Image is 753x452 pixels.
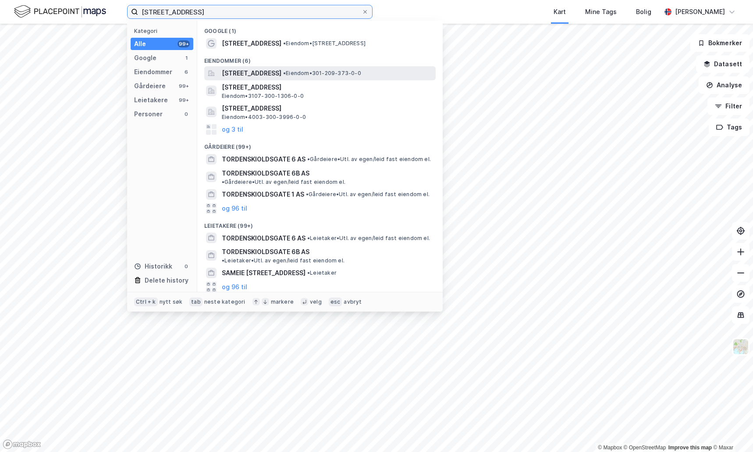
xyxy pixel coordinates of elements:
div: Bolig [636,7,651,17]
div: Google (1) [197,21,443,36]
div: nytt søk [160,298,183,305]
span: • [222,257,224,264]
input: Søk på adresse, matrikkel, gårdeiere, leietakere eller personer [138,5,362,18]
img: logo.f888ab2527a4732fd821a326f86c7f29.svg [14,4,106,19]
div: Ctrl + k [134,298,158,306]
div: Google [134,53,156,63]
div: Delete history [145,275,188,286]
button: Bokmerker [690,34,749,52]
span: Gårdeiere • Utl. av egen/leid fast eiendom el. [306,191,430,198]
div: markere [271,298,294,305]
a: Improve this map [668,445,712,451]
div: esc [329,298,342,306]
div: Eiendommer (6) [197,50,443,66]
span: • [283,70,286,76]
div: velg [310,298,322,305]
button: og 96 til [222,203,247,214]
button: og 3 til [222,124,243,135]
span: • [222,179,224,185]
div: Mine Tags [585,7,617,17]
span: Leietaker • Utl. av egen/leid fast eiendom el. [222,257,345,264]
span: Leietaker [307,269,337,276]
div: Kategori [134,28,193,34]
span: • [307,156,310,162]
span: Gårdeiere • Utl. av egen/leid fast eiendom el. [307,156,431,163]
span: Gårdeiere • Utl. av egen/leid fast eiendom el. [222,179,345,186]
div: 0 [183,263,190,270]
div: Personer [134,109,163,119]
span: [STREET_ADDRESS] [222,103,432,114]
div: 99+ [178,97,190,104]
span: TORDENSKIOLDSGATE 6B AS [222,168,309,179]
span: TORDENSKIOLDSGATE 6 AS [222,233,305,244]
a: Mapbox [598,445,622,451]
div: Eiendommer [134,67,172,77]
a: Mapbox homepage [3,439,41,449]
span: • [283,40,286,47]
span: TORDENSKIOLDSGATE 6B AS [222,247,309,257]
span: TORDENSKIOLDSGATE 1 AS [222,189,304,200]
div: Kart [554,7,566,17]
div: 99+ [178,40,190,47]
div: 6 [183,68,190,75]
div: Leietakere [134,95,168,105]
a: OpenStreetMap [624,445,666,451]
span: Eiendom • 4003-300-3996-0-0 [222,114,306,121]
div: Historikk [134,261,172,272]
div: 0 [183,111,190,118]
span: • [306,191,309,197]
div: Leietakere (99+) [197,215,443,231]
div: Gårdeiere [134,81,166,91]
span: [STREET_ADDRESS] [222,38,281,49]
span: Leietaker • Utl. av egen/leid fast eiendom el. [307,235,430,242]
div: avbryt [344,298,362,305]
span: • [307,269,310,276]
button: Tags [709,118,749,136]
img: Z [732,338,749,355]
span: Eiendom • [STREET_ADDRESS] [283,40,366,47]
div: 99+ [178,83,190,90]
button: og 96 til [222,282,247,292]
span: Eiendom • 301-209-373-0-0 [283,70,361,77]
div: neste kategori [204,298,245,305]
iframe: Chat Widget [709,410,753,452]
div: 1 [183,54,190,61]
span: Eiendom • 3107-300-1306-0-0 [222,93,304,100]
span: [STREET_ADDRESS] [222,68,281,79]
div: tab [189,298,202,306]
div: Kontrollprogram for chat [709,410,753,452]
span: [STREET_ADDRESS] [222,82,432,93]
div: Alle [134,39,146,49]
button: Filter [707,97,749,115]
div: Gårdeiere (99+) [197,136,443,152]
span: SAMEIE [STREET_ADDRESS] [222,268,305,278]
span: • [307,235,310,241]
div: [PERSON_NAME] [675,7,725,17]
button: Analyse [699,76,749,94]
span: TORDENSKIOLDSGATE 6 AS [222,154,305,165]
button: Datasett [696,55,749,73]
